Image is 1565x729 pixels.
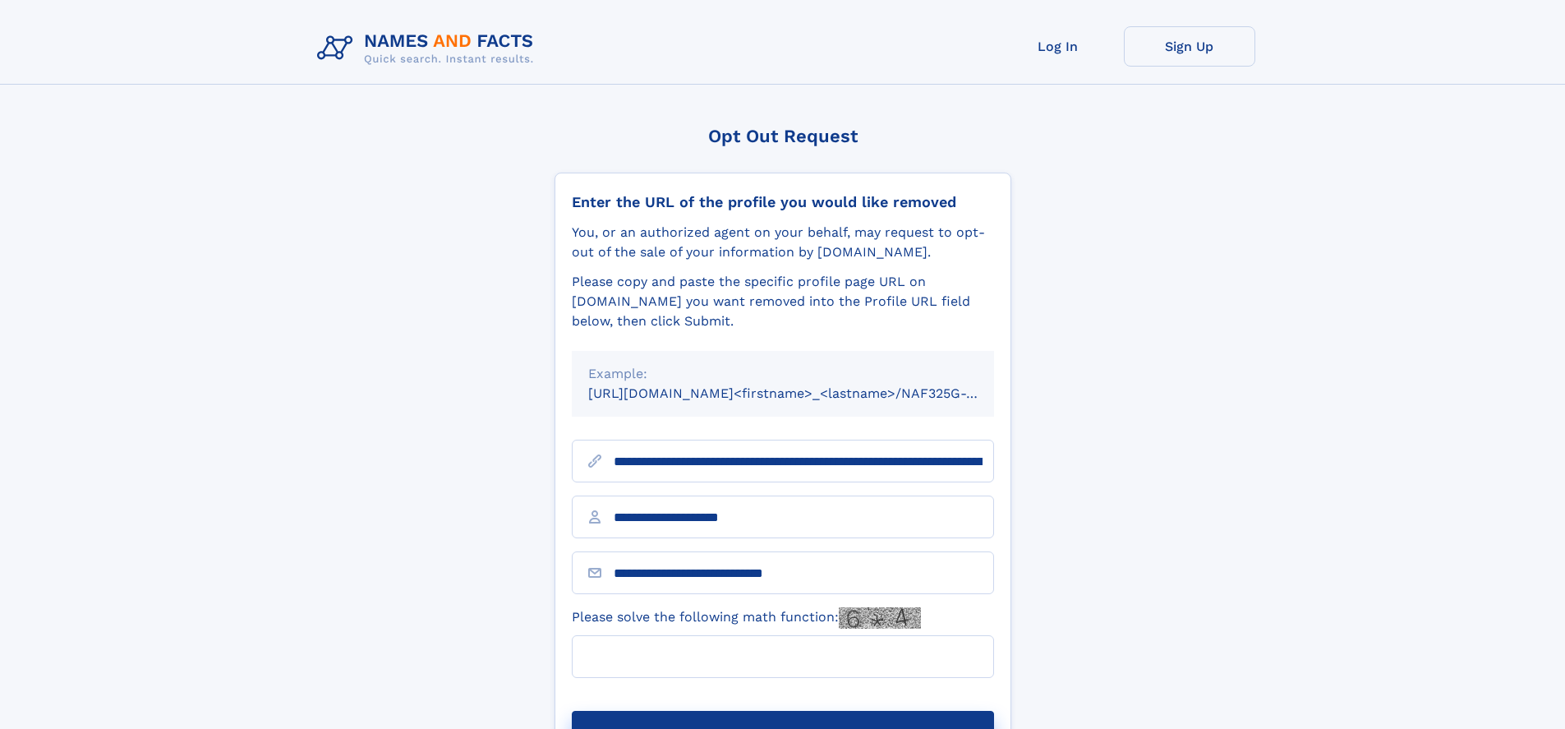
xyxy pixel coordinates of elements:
img: Logo Names and Facts [311,26,547,71]
div: You, or an authorized agent on your behalf, may request to opt-out of the sale of your informatio... [572,223,994,262]
a: Sign Up [1124,26,1255,67]
div: Enter the URL of the profile you would like removed [572,193,994,211]
div: Please copy and paste the specific profile page URL on [DOMAIN_NAME] you want removed into the Pr... [572,272,994,331]
div: Example: [588,364,978,384]
a: Log In [992,26,1124,67]
label: Please solve the following math function: [572,607,921,629]
div: Opt Out Request [555,126,1011,146]
small: [URL][DOMAIN_NAME]<firstname>_<lastname>/NAF325G-xxxxxxxx [588,385,1025,401]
